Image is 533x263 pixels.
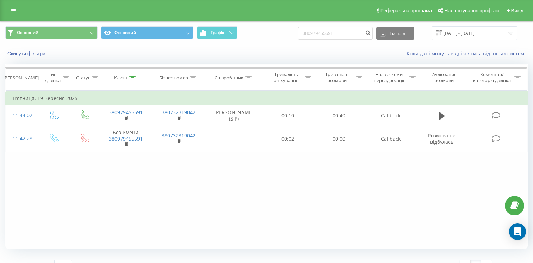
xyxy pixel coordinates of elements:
button: Графік [197,26,237,39]
td: Callback [364,126,417,152]
span: Основний [17,30,38,36]
span: Вихід [511,8,523,13]
span: Графік [211,30,224,35]
div: Статус [76,75,90,81]
td: П’ятниця, 19 Вересня 2025 [6,91,528,105]
input: Пошук за номером [298,27,373,40]
a: 380732319042 [162,109,196,116]
a: 380732319042 [162,132,196,139]
div: Бізнес номер [159,75,188,81]
td: Callback [364,105,417,126]
div: 11:44:02 [13,109,31,122]
span: Реферальна програма [380,8,432,13]
div: Тип дзвінка [44,72,61,84]
td: 00:02 [262,126,314,152]
div: Коментар/категорія дзвінка [471,72,513,84]
div: Аудіозапис розмови [424,72,465,84]
div: Співробітник [215,75,243,81]
span: Розмова не відбулась [428,132,455,145]
td: Без имени [99,126,152,152]
a: 380979455591 [109,135,143,142]
button: Скинути фільтри [5,50,49,57]
td: 00:00 [313,126,364,152]
td: 00:40 [313,105,364,126]
td: 00:10 [262,105,314,126]
button: Основний [5,26,98,39]
button: Основний [101,26,193,39]
div: 11:42:28 [13,132,31,146]
a: Коли дані можуть відрізнятися вiд інших систем [407,50,528,57]
div: Open Intercom Messenger [509,223,526,240]
div: Клієнт [114,75,128,81]
td: [PERSON_NAME] (SIP) [205,105,262,126]
div: Назва схеми переадресації [371,72,408,84]
button: Експорт [376,27,414,40]
div: Тривалість розмови [320,72,354,84]
a: 380979455591 [109,109,143,116]
span: Налаштування профілю [444,8,499,13]
div: [PERSON_NAME] [3,75,39,81]
div: Тривалість очікування [269,72,304,84]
